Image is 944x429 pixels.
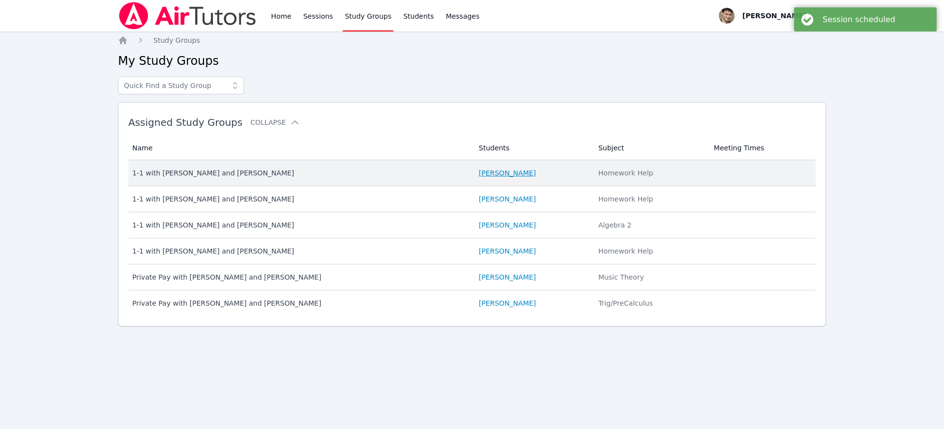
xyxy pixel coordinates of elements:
[250,117,299,127] button: Collapse
[128,212,816,238] tr: 1-1 with [PERSON_NAME] and [PERSON_NAME][PERSON_NAME]Algebra 2
[128,238,816,264] tr: 1-1 with [PERSON_NAME] and [PERSON_NAME][PERSON_NAME]Homework Help
[473,136,592,160] th: Students
[118,77,244,94] input: Quick Find a Study Group
[118,53,826,69] h2: My Study Groups
[128,136,473,160] th: Name
[128,264,816,290] tr: Private Pay with [PERSON_NAME] and [PERSON_NAME][PERSON_NAME]Music Theory
[132,272,467,282] div: Private Pay with [PERSON_NAME] and [PERSON_NAME]
[598,298,702,308] div: Trig/PreCalculus
[132,220,467,230] div: 1-1 with [PERSON_NAME] and [PERSON_NAME]
[598,272,702,282] div: Music Theory
[598,194,702,204] div: Homework Help
[479,168,536,178] a: [PERSON_NAME]
[132,168,467,178] div: 1-1 with [PERSON_NAME] and [PERSON_NAME]
[479,194,536,204] a: [PERSON_NAME]
[479,298,536,308] a: [PERSON_NAME]
[479,246,536,256] a: [PERSON_NAME]
[153,35,200,45] a: Study Groups
[128,160,816,186] tr: 1-1 with [PERSON_NAME] and [PERSON_NAME][PERSON_NAME]Homework Help
[132,246,467,256] div: 1-1 with [PERSON_NAME] and [PERSON_NAME]
[118,35,826,45] nav: Breadcrumb
[153,36,200,44] span: Study Groups
[479,272,536,282] a: [PERSON_NAME]
[479,220,536,230] a: [PERSON_NAME]
[132,298,467,308] div: Private Pay with [PERSON_NAME] and [PERSON_NAME]
[598,220,702,230] div: Algebra 2
[598,246,702,256] div: Homework Help
[823,15,929,24] div: Session scheduled
[446,11,480,21] span: Messages
[128,186,816,212] tr: 1-1 with [PERSON_NAME] and [PERSON_NAME][PERSON_NAME]Homework Help
[118,2,257,29] img: Air Tutors
[598,168,702,178] div: Homework Help
[132,194,467,204] div: 1-1 with [PERSON_NAME] and [PERSON_NAME]
[708,136,816,160] th: Meeting Times
[128,290,816,316] tr: Private Pay with [PERSON_NAME] and [PERSON_NAME][PERSON_NAME]Trig/PreCalculus
[592,136,708,160] th: Subject
[128,116,242,128] span: Assigned Study Groups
